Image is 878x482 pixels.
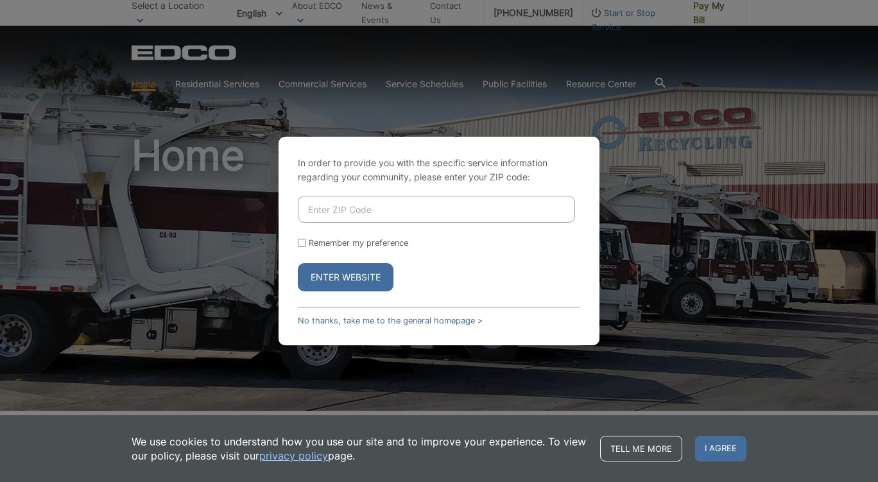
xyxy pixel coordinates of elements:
[695,436,746,461] span: I agree
[259,449,328,463] a: privacy policy
[298,263,393,291] button: Enter Website
[298,316,483,325] a: No thanks, take me to the general homepage >
[600,436,682,461] a: Tell me more
[298,156,580,184] p: In order to provide you with the specific service information regarding your community, please en...
[309,238,408,248] label: Remember my preference
[132,435,587,463] p: We use cookies to understand how you use our site and to improve your experience. To view our pol...
[298,196,575,223] input: Enter ZIP Code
